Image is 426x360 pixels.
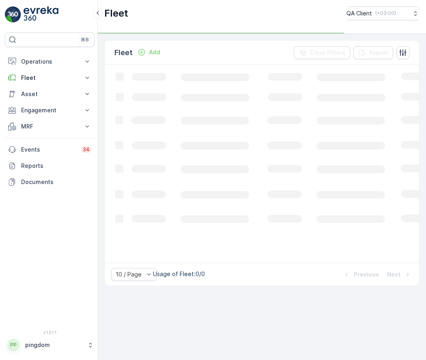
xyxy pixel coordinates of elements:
[5,330,95,335] span: v 1.51.1
[5,174,95,190] a: Documents
[25,341,83,349] p: pingdom
[24,6,58,23] img: logo_light-DOdMpM7g.png
[346,9,372,17] p: QA Client
[21,146,76,154] p: Events
[342,270,380,279] button: Previous
[21,58,78,66] p: Operations
[353,46,393,59] button: Export
[21,162,91,170] p: Reports
[370,49,388,57] p: Export
[346,6,420,20] button: QA Client(+03:00)
[5,70,95,86] button: Fleet
[21,74,78,82] p: Fleet
[21,122,78,131] p: MRF
[114,47,133,58] p: Fleet
[134,47,164,57] button: Add
[149,48,160,56] p: Add
[21,90,78,98] p: Asset
[21,178,91,186] p: Documents
[5,336,95,354] button: PPpingdom
[310,49,345,57] p: Clear Filters
[294,46,350,59] button: Clear Filters
[153,270,205,278] p: Usage of Fleet : 0/0
[375,10,396,17] p: ( +03:00 )
[5,6,21,23] img: logo
[5,158,95,174] a: Reports
[5,102,95,118] button: Engagement
[5,86,95,102] button: Asset
[5,54,95,70] button: Operations
[81,36,89,43] p: ⌘B
[5,141,95,158] a: Events34
[21,106,78,114] p: Engagement
[104,7,128,20] p: Fleet
[5,118,95,135] button: MRF
[354,270,379,279] p: Previous
[387,270,400,279] p: Next
[7,339,20,351] div: PP
[83,146,90,153] p: 34
[386,270,413,279] button: Next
